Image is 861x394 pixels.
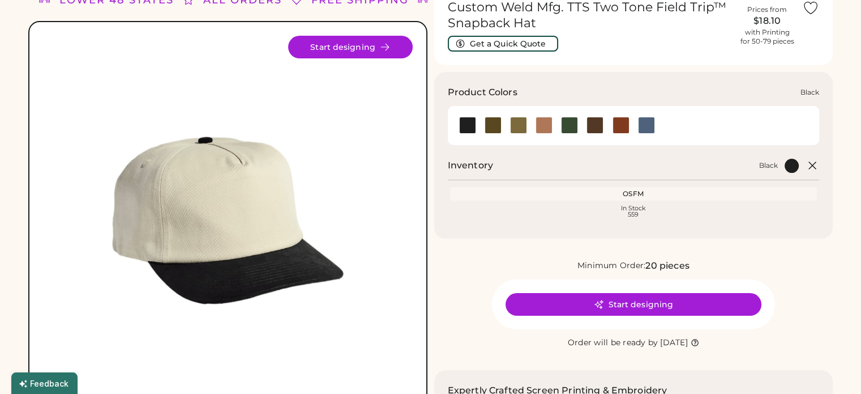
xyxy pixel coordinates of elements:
div: 20 pieces [645,259,689,273]
div: Black [759,161,778,170]
div: $18.10 [739,14,795,28]
h3: Product Colors [448,86,517,99]
div: Order will be ready by [568,337,658,349]
div: In Stock 559 [452,205,815,218]
button: Start designing [506,293,761,316]
button: Start designing [288,36,413,58]
h2: Inventory [448,159,493,172]
div: Minimum Order: [577,260,646,272]
button: Get a Quick Quote [448,36,558,52]
div: Black [800,88,819,97]
div: Prices from [747,5,787,14]
div: [DATE] [660,337,688,349]
div: OSFM [452,189,815,198]
div: with Printing for 50-79 pieces [740,28,794,46]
